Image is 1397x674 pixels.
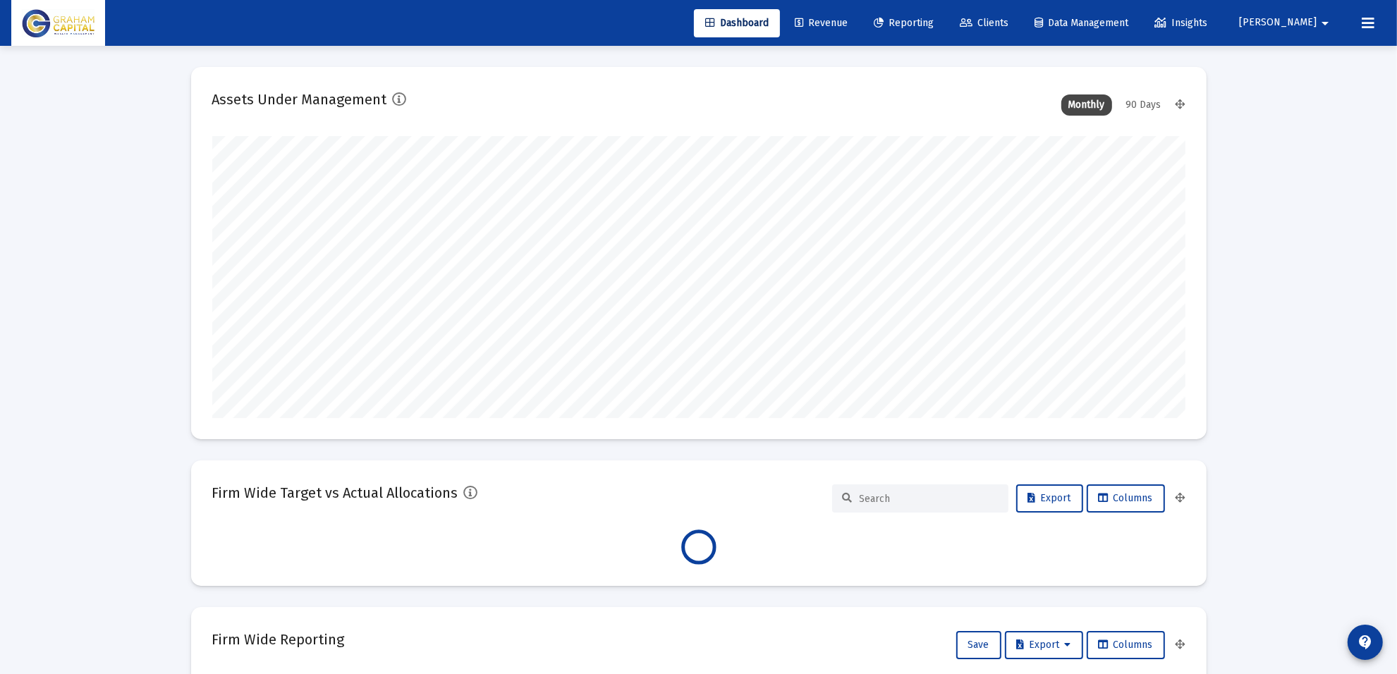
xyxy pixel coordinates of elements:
[1357,634,1374,651] mat-icon: contact_support
[1035,17,1128,29] span: Data Management
[948,9,1020,37] a: Clients
[1005,631,1083,659] button: Export
[1023,9,1140,37] a: Data Management
[1154,17,1207,29] span: Insights
[1016,484,1083,513] button: Export
[1028,492,1071,504] span: Export
[694,9,780,37] a: Dashboard
[783,9,859,37] a: Revenue
[1099,492,1153,504] span: Columns
[212,482,458,504] h2: Firm Wide Target vs Actual Allocations
[1087,631,1165,659] button: Columns
[1119,94,1169,116] div: 90 Days
[1239,17,1317,29] span: [PERSON_NAME]
[1317,9,1334,37] mat-icon: arrow_drop_down
[1061,94,1112,116] div: Monthly
[956,631,1001,659] button: Save
[862,9,945,37] a: Reporting
[1017,639,1071,651] span: Export
[1222,8,1350,37] button: [PERSON_NAME]
[795,17,848,29] span: Revenue
[1143,9,1219,37] a: Insights
[212,88,387,111] h2: Assets Under Management
[960,17,1008,29] span: Clients
[1099,639,1153,651] span: Columns
[968,639,989,651] span: Save
[705,17,769,29] span: Dashboard
[212,628,345,651] h2: Firm Wide Reporting
[860,493,998,505] input: Search
[1087,484,1165,513] button: Columns
[22,9,94,37] img: Dashboard
[874,17,934,29] span: Reporting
